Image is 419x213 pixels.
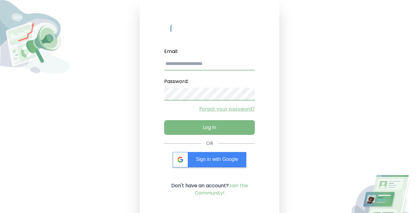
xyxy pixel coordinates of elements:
[206,140,213,147] div: OR
[164,75,255,88] label: Password:
[195,182,248,196] a: Join the Community!
[164,182,255,197] p: Don't have an account?
[164,105,255,113] a: Forgot your password?
[164,120,255,135] button: Log in
[196,157,238,162] span: Sign in with Google
[173,152,246,167] div: Sign in with Google
[170,25,249,36] img: My Influency
[164,45,255,58] label: Email:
